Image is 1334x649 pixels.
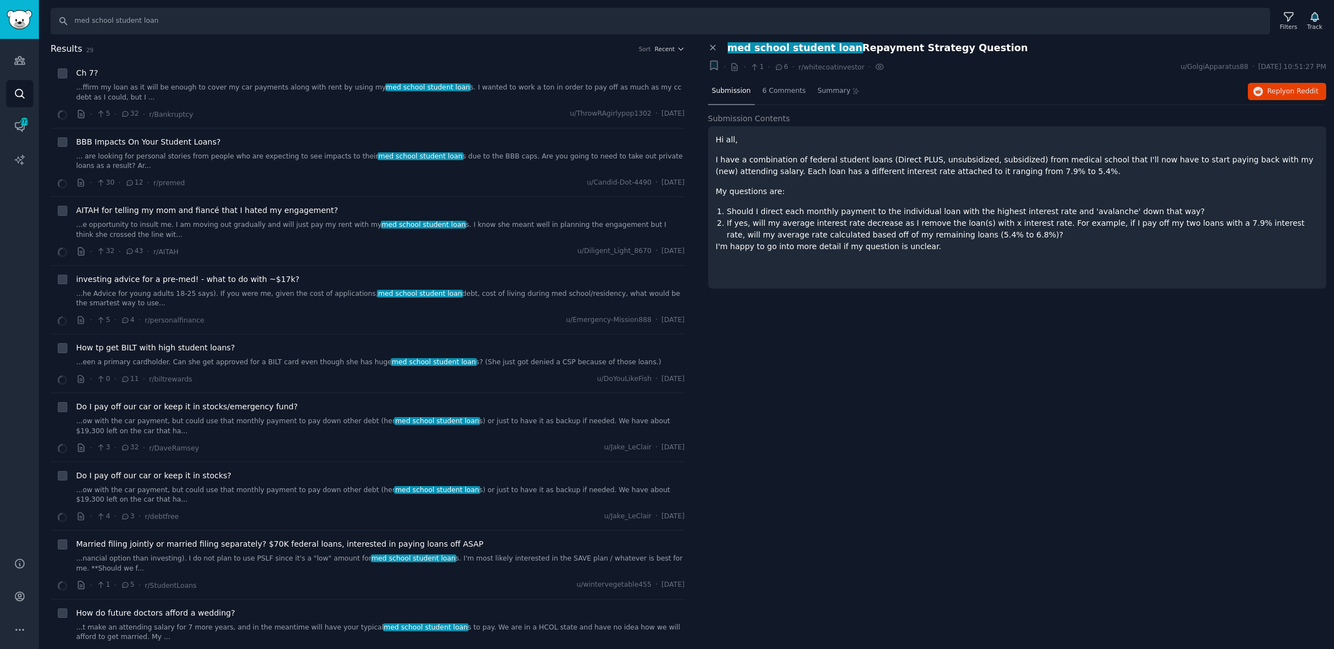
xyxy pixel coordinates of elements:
a: Do I pay off our car or keep it in stocks? [76,470,231,482]
span: · [114,442,116,454]
span: · [118,177,121,189]
a: Ch 7? [76,67,98,79]
a: How tp get BILT with high student loans? [76,342,235,354]
a: ... are looking for personal stories from people who are expecting to see impacts to theirmed sch... [76,152,685,171]
span: · [114,314,116,326]
span: med school student loan [383,623,469,631]
span: med school student loan [371,554,457,562]
span: 4 [121,315,135,325]
span: Submission [712,86,751,96]
a: investing advice for a pre-med! - what to do with ~$17k? [76,274,300,285]
a: How do future doctors afford a wedding? [76,607,235,619]
span: r/biltrewards [149,375,192,383]
span: · [114,511,116,522]
span: · [138,511,141,522]
span: r/whitecoatinvestor [798,63,864,71]
span: 5 [96,109,110,119]
span: on Reddit [1286,87,1318,95]
span: u/GolgiApparatus88 [1181,62,1248,72]
p: My questions are: [716,186,1319,197]
span: 5 [121,580,135,590]
span: 0 [96,374,110,384]
span: u/Jake_LeClair [604,443,651,453]
span: [DATE] [661,374,684,384]
span: [DATE] [661,443,684,453]
span: Submission Contents [708,113,790,125]
li: If yes, will my average interest rate decrease as I remove the loan(s) with x interest rate. For ... [727,217,1319,241]
a: 273 [6,113,33,140]
span: · [768,61,770,73]
a: ...ow with the car payment, but could use that monthly payment to pay down other debt (hermed sch... [76,417,685,436]
span: 32 [121,109,139,119]
span: · [90,511,92,522]
span: r/DaveRamsey [149,444,199,452]
span: 29 [86,47,93,53]
span: 6 Comments [763,86,806,96]
span: med school student loan [391,358,477,366]
span: · [90,108,92,120]
span: 11 [121,374,139,384]
span: 43 [125,246,143,256]
span: [DATE] [661,580,684,590]
span: med school student loan [377,290,463,298]
button: Track [1303,9,1326,33]
span: 1 [96,580,110,590]
span: 273 [19,118,29,126]
span: [DATE] [661,109,684,119]
span: · [655,178,658,188]
div: Filters [1280,23,1297,31]
span: med school student loan [385,83,471,91]
span: · [868,61,870,73]
span: [DATE] 10:51:27 PM [1258,62,1326,72]
span: · [655,109,658,119]
li: Should I direct each monthly payment to the individual loan with the highest interest rate and 'a... [727,206,1319,217]
span: 3 [121,512,135,522]
span: u/DoYouLikeFish [597,374,651,384]
span: med school student loan [381,221,467,229]
span: BBB Impacts On Your Student Loans? [76,136,221,148]
span: Married filing jointly or married filing separately? $70K federal loans, interested in paying loa... [76,538,484,550]
a: AITAH for telling my mom and fiancé that I hated my engagement? [76,205,338,216]
span: · [90,246,92,257]
div: Track [1307,23,1322,31]
span: 30 [96,178,115,188]
span: · [143,108,145,120]
span: · [792,61,794,73]
span: 5 [96,315,110,325]
span: med school student loan [394,417,480,425]
span: 3 [96,443,110,453]
span: med school student loan [377,152,464,160]
span: u/Diligent_Light_8670 [578,246,651,256]
span: r/personalfinance [145,316,204,324]
span: med school student loan [394,486,480,494]
span: Reply [1267,87,1318,97]
button: Replyon Reddit [1248,83,1326,101]
span: 32 [96,246,115,256]
a: Do I pay off our car or keep it in stocks/emergency fund? [76,401,298,413]
span: [DATE] [661,512,684,522]
div: Sort [639,45,651,53]
img: GummySearch logo [7,10,32,29]
span: · [143,373,145,385]
span: · [90,442,92,454]
span: [DATE] [661,315,684,325]
span: · [138,314,141,326]
span: Results [51,42,82,56]
span: u/Candid-Dot-4490 [587,178,651,188]
span: · [114,579,116,591]
p: ​ [716,261,1319,273]
a: ...nancial option than investing). I do not plan to use PSLF since it's a "low" amount formed sch... [76,554,685,573]
span: · [655,580,658,590]
span: 6 [774,62,788,72]
span: · [114,373,116,385]
span: r/debtfree [145,513,178,521]
span: · [118,246,121,257]
a: ...he Advice for young adults 18-25 says). If you were me, given the cost of applications,med sch... [76,289,685,309]
p: I'm happy to go into more detail if my question is unclear. [716,241,1319,252]
span: 32 [121,443,139,453]
span: u/ThrowRAgirlypop1302 [570,109,651,119]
